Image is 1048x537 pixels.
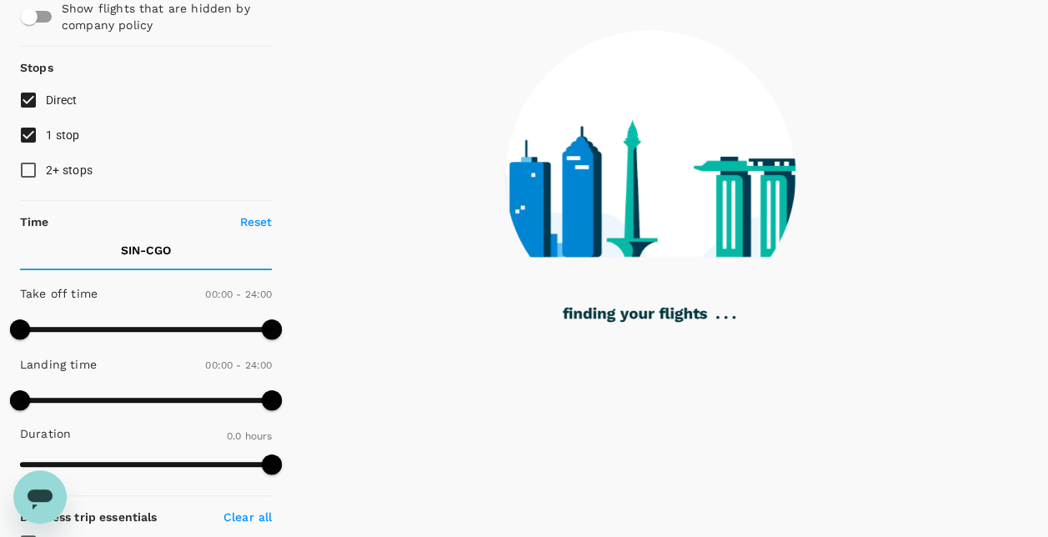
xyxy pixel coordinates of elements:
span: 0.0 hours [227,430,272,442]
span: 00:00 - 24:00 [205,359,272,371]
g: . [716,316,720,319]
g: finding your flights [563,308,707,323]
strong: Stops [20,61,53,74]
span: 1 stop [46,128,80,142]
p: Clear all [223,509,272,525]
p: SIN - CGO [121,242,171,258]
p: Time [20,213,49,230]
span: 00:00 - 24:00 [205,289,272,300]
g: . [724,316,727,319]
g: . [732,316,735,319]
span: Direct [46,93,78,107]
iframe: Button to launch messaging window, conversation in progress [13,470,67,524]
strong: Business trip essentials [20,510,158,524]
p: Duration [20,425,71,442]
span: 2+ stops [46,163,93,177]
p: Take off time [20,285,98,302]
p: Reset [240,213,273,230]
p: Landing time [20,356,97,373]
